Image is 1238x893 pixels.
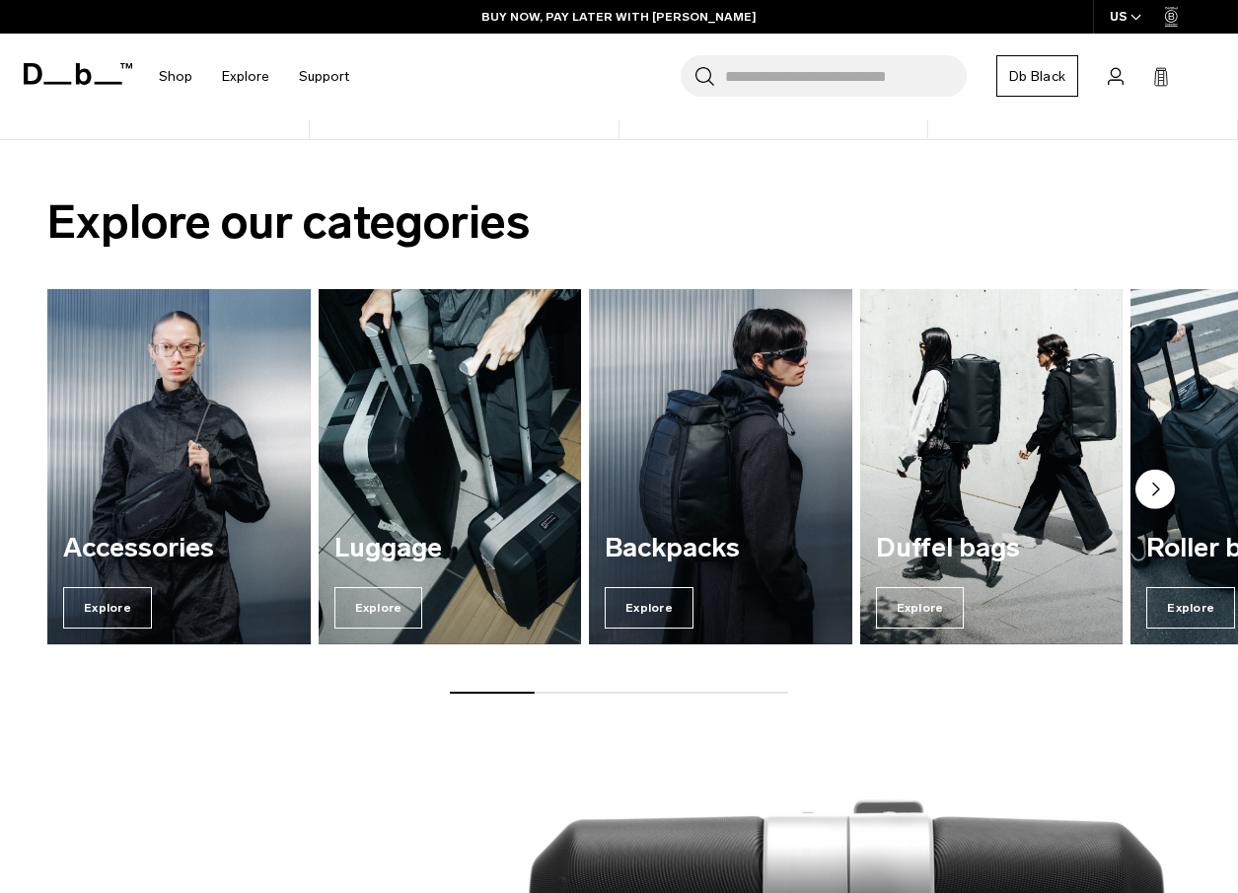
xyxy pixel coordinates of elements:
button: Next slide [1135,470,1175,513]
a: Db Black [996,55,1078,97]
a: Backpacks Explore [589,289,852,644]
h2: Explore our categories [47,187,1191,258]
a: Explore [222,41,269,112]
a: Shop [159,41,192,112]
div: 3 / 7 [589,289,852,644]
div: 2 / 7 [319,289,582,644]
a: BUY NOW, PAY LATER WITH [PERSON_NAME] [481,8,757,26]
a: Accessories Explore [47,289,311,644]
h3: Luggage [334,534,566,563]
nav: Main Navigation [144,34,364,119]
span: Explore [605,587,693,629]
a: Duffel bags Explore [860,289,1124,644]
div: 1 / 7 [47,289,311,644]
h3: Duffel bags [876,534,1108,563]
a: Support [299,41,349,112]
span: Explore [63,587,152,629]
h3: Backpacks [605,534,837,563]
a: Luggage Explore [319,289,582,644]
span: Explore [1146,587,1235,629]
span: Explore [876,587,965,629]
h3: Accessories [63,534,295,563]
span: Explore [334,587,423,629]
div: 4 / 7 [860,289,1124,644]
